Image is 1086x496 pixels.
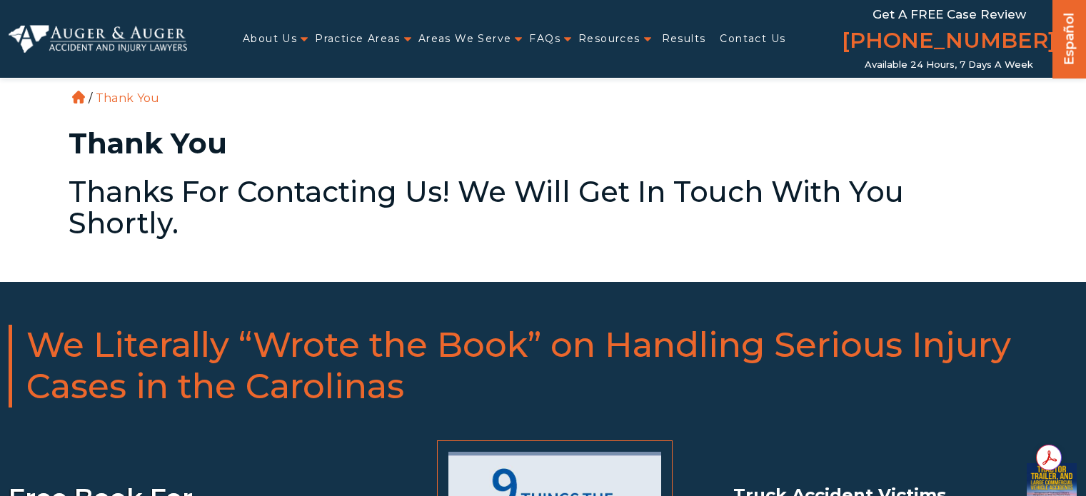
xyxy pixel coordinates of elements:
[578,24,640,54] a: Resources
[842,25,1056,59] a: [PHONE_NUMBER]
[873,7,1026,21] span: Get a FREE Case Review
[315,24,401,54] a: Practice Areas
[69,174,904,241] a: Thanks for contacting us! We will get in touch with you shortly.
[26,325,1077,366] span: We Literally “Wrote the Book” on Handling Serious Injury
[26,366,1077,408] span: Cases in the Carolinas
[9,25,187,52] img: Auger & Auger Accident and Injury Lawyers Logo
[418,24,512,54] a: Areas We Serve
[69,129,1018,158] h1: Thank You
[865,59,1033,71] span: Available 24 Hours, 7 Days a Week
[529,24,560,54] a: FAQs
[720,24,785,54] a: Contact Us
[243,24,297,54] a: About Us
[662,24,706,54] a: Results
[92,91,164,105] li: Thank You
[72,91,85,103] a: Home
